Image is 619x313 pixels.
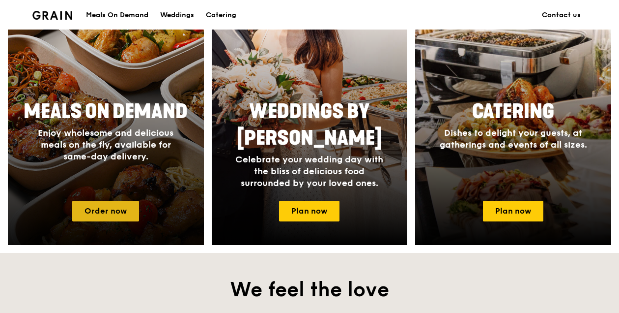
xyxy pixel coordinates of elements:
img: Grain [32,11,72,20]
span: Enjoy wholesome and delicious meals on the fly, available for same-day delivery. [38,127,173,162]
span: Celebrate your wedding day with the bliss of delicious food surrounded by your loved ones. [235,154,383,188]
div: Weddings [160,0,194,30]
a: Weddings [154,0,200,30]
div: Meals On Demand [86,0,148,30]
span: Meals On Demand [24,100,188,124]
a: Catering [200,0,242,30]
div: Catering [206,0,236,30]
a: Order now [72,201,139,221]
span: Weddings by [PERSON_NAME] [237,100,382,150]
a: Plan now [279,201,339,221]
span: Catering [472,100,554,124]
a: Plan now [483,201,543,221]
a: Contact us [536,0,587,30]
span: Dishes to delight your guests, at gatherings and events of all sizes. [440,127,587,150]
